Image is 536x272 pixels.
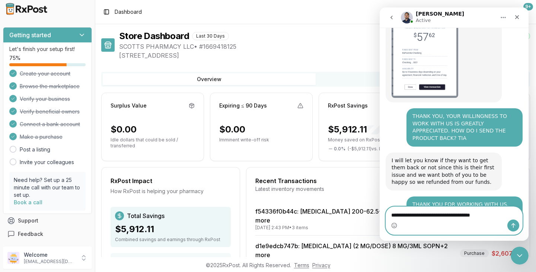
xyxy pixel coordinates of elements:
[9,54,20,62] span: 75 %
[328,137,412,143] p: Money saved on RxPost purchases
[20,83,80,90] span: Browse the marketplace
[14,199,42,205] a: Book a call
[380,7,529,241] iframe: Intercom live chat
[111,188,231,195] div: How RxPost is helping your pharmacy
[192,32,229,40] div: Last 30 Days
[328,102,368,109] div: RxPost Savings
[111,137,195,149] p: Idle dollars that could be sold / transferred
[119,30,189,42] h1: Store Dashboard
[328,124,397,135] div: $5,912.11
[460,249,489,257] div: Purchase
[255,225,457,231] div: [DATE] 2:43 PM • 3 items
[115,8,142,16] nav: breadcrumb
[20,121,80,128] span: Connect a bank account
[9,45,86,53] p: Let's finish your setup first!
[20,108,80,115] span: Verify beneficial owners
[334,146,345,152] span: 0.0 %
[115,8,142,16] span: Dashboard
[111,176,231,185] div: RxPost Impact
[511,247,529,265] iframe: Intercom live chat
[127,211,165,220] span: Total Savings
[115,237,226,243] div: Combined savings and earnings through RxPost
[523,3,533,10] div: 9+
[316,73,529,85] button: Transactions
[492,249,521,258] span: $2,607.62
[348,146,402,152] span: ( - $5,912.11 ) vs. last month
[14,176,81,199] p: Need help? Set up a 25 minute call with our team to set up.
[20,95,70,103] span: Verify your business
[103,73,316,85] button: Overview
[3,3,51,15] img: RxPost Logo
[111,124,137,135] div: $0.00
[518,6,530,18] button: 9+
[111,102,147,109] div: Surplus Value
[20,159,74,166] a: Invite your colleagues
[294,262,309,268] a: Terms
[119,51,530,60] span: [STREET_ADDRESS]
[18,230,43,238] span: Feedback
[3,214,92,227] button: Support
[312,262,331,268] a: Privacy
[20,146,50,153] a: Post a listing
[24,259,76,265] p: [EMAIL_ADDRESS][DOMAIN_NAME]
[3,227,92,241] button: Feedback
[24,251,76,259] p: Welcome
[219,124,245,135] div: $0.00
[20,133,63,141] span: Make a purchase
[255,185,521,193] div: Latest inventory movements
[255,208,445,224] a: f54336f0b44c: [MEDICAL_DATA] 200-62.5-25 MCG/ACT AEPB+2 more
[9,31,51,39] h3: Getting started
[119,42,530,51] span: SCOTTS PHARMACY LLC • # 1669418125
[20,70,70,77] span: Create your account
[219,137,303,143] p: Imminent write-off risk
[255,176,521,185] div: Recent Transactions
[255,242,448,259] a: d1e9edcb747b: [MEDICAL_DATA] (2 MG/DOSE) 8 MG/3ML SOPN+2 more
[219,102,267,109] div: Expiring ≤ 90 Days
[115,223,226,235] div: $5,912.11
[7,252,19,264] img: User avatar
